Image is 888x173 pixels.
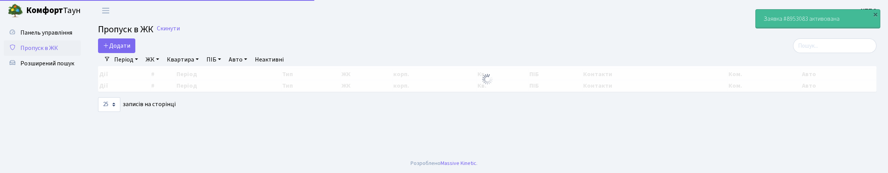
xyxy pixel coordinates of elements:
[26,4,63,17] b: Комфорт
[98,97,120,112] select: записів на сторінці
[861,6,879,15] a: КПП 3.
[143,53,162,66] a: ЖК
[103,42,130,50] span: Додати
[861,7,879,15] b: КПП 3.
[8,3,23,18] img: logo.png
[411,159,477,168] div: Розроблено .
[98,97,176,112] label: записів на сторінці
[98,38,135,53] a: Додати
[20,59,74,68] span: Розширений пошук
[4,40,81,56] a: Пропуск в ЖК
[441,159,476,167] a: Massive Kinetic
[226,53,250,66] a: Авто
[26,4,81,17] span: Таун
[164,53,202,66] a: Квартира
[871,10,879,18] div: ×
[111,53,141,66] a: Період
[4,25,81,40] a: Панель управління
[157,25,180,32] a: Скинути
[252,53,287,66] a: Неактивні
[756,10,880,28] div: Заявка #8953083 активована
[96,4,115,17] button: Переключити навігацію
[203,53,224,66] a: ПІБ
[20,44,58,52] span: Пропуск в ЖК
[793,38,876,53] input: Пошук...
[481,73,494,85] img: Обробка...
[20,28,72,37] span: Панель управління
[4,56,81,71] a: Розширений пошук
[98,23,153,36] span: Пропуск в ЖК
